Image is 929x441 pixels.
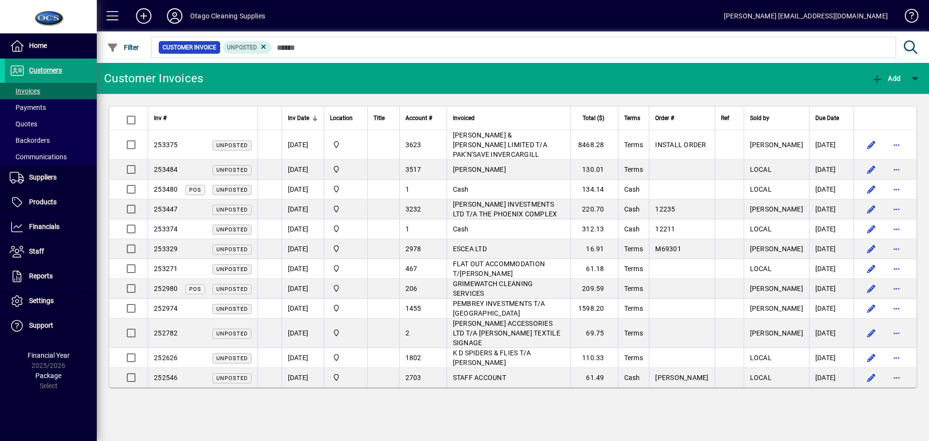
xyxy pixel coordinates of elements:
span: 253484 [154,166,178,173]
span: Head Office [330,372,361,383]
span: [PERSON_NAME] [750,304,803,312]
span: [PERSON_NAME] [750,205,803,213]
td: [DATE] [282,368,324,387]
span: LOCAL [750,354,772,362]
span: Head Office [330,184,361,195]
button: Edit [864,325,879,341]
a: Financials [5,215,97,239]
button: More options [889,301,904,316]
span: [PERSON_NAME] INVESTMENTS LTD T/A THE PHOENIX COMPLEX [453,200,557,218]
a: Staff [5,240,97,264]
td: 134.14 [570,180,618,199]
a: Invoices [5,83,97,99]
span: Terms [624,245,643,253]
td: [DATE] [282,319,324,348]
button: Edit [864,241,879,257]
span: Head Office [330,164,361,175]
span: Inv Date [288,113,309,123]
button: Edit [864,221,879,237]
td: [DATE] [282,259,324,279]
span: Unposted [216,167,248,173]
td: 61.18 [570,259,618,279]
span: 253271 [154,265,178,273]
span: Support [29,321,53,329]
td: [DATE] [809,348,854,368]
span: Cash [624,225,640,233]
td: 110.33 [570,348,618,368]
button: Edit [864,162,879,177]
span: Terms [624,166,643,173]
span: Head Office [330,204,361,214]
span: 253447 [154,205,178,213]
span: Backorders [10,137,50,144]
span: Add [871,75,900,82]
span: [PERSON_NAME] & [PERSON_NAME] LIMITED T/A PAK'N'SAVE INVERCARGILL [453,131,547,158]
span: 467 [405,265,418,273]
span: 12211 [655,225,675,233]
span: Customer Invoice [163,43,216,52]
span: 1802 [405,354,421,362]
button: Edit [864,137,879,152]
span: Head Office [330,283,361,294]
span: Financials [29,223,60,230]
a: Products [5,190,97,214]
div: [PERSON_NAME] [EMAIL_ADDRESS][DOMAIN_NAME] [724,8,888,24]
div: Account # [405,113,441,123]
span: Unposted [216,355,248,362]
span: Terms [624,141,643,149]
span: GRIMEWATCH CLEANING SERVICES [453,280,533,297]
span: 253375 [154,141,178,149]
button: Filter [105,39,142,56]
div: Order # [655,113,708,123]
td: [DATE] [282,219,324,239]
button: Edit [864,370,879,385]
span: [PERSON_NAME] [453,166,506,173]
a: Knowledge Base [898,2,917,33]
span: Invoiced [453,113,475,123]
span: Terms [624,285,643,292]
a: Communications [5,149,97,165]
span: Head Office [330,224,361,234]
span: FLAT OUT ACCOMMODATION T/[PERSON_NAME] [453,260,545,277]
span: 3623 [405,141,421,149]
span: Invoices [10,87,40,95]
span: 252782 [154,329,178,337]
span: Cash [624,205,640,213]
td: 312.13 [570,219,618,239]
span: Head Office [330,263,361,274]
td: [DATE] [809,368,854,387]
button: More options [889,241,904,257]
a: Payments [5,99,97,116]
span: LOCAL [750,185,772,193]
span: Sold by [750,113,769,123]
td: [DATE] [809,259,854,279]
span: 252626 [154,354,178,362]
mat-chip: Customer Invoice Status: Unposted [223,41,272,54]
td: [DATE] [282,239,324,259]
button: Profile [159,7,190,25]
td: [DATE] [282,130,324,160]
span: 1455 [405,304,421,312]
span: Unposted [216,331,248,337]
a: Home [5,34,97,58]
span: K D SPIDERS & FLIES T/A [PERSON_NAME] [453,349,531,366]
span: PEMBREY INVESTMENTS T/A [GEOGRAPHIC_DATA] [453,300,545,317]
span: Products [29,198,57,206]
span: Unposted [216,207,248,213]
td: [DATE] [282,348,324,368]
div: Location [330,113,361,123]
div: Inv Date [288,113,318,123]
span: Quotes [10,120,37,128]
td: 8468.28 [570,130,618,160]
span: Head Office [330,328,361,338]
span: INSTALL ORDER [655,141,706,149]
td: [DATE] [282,160,324,180]
button: More options [889,201,904,217]
span: 206 [405,285,418,292]
td: 220.70 [570,199,618,219]
td: [DATE] [282,180,324,199]
td: 130.01 [570,160,618,180]
span: [PERSON_NAME] [750,285,803,292]
span: 2703 [405,374,421,381]
td: [DATE] [809,199,854,219]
